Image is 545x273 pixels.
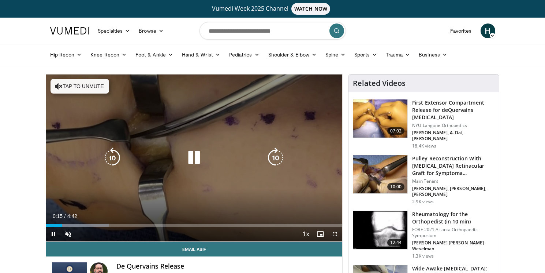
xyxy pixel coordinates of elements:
button: Pause [46,227,61,241]
h3: First Extensor Compartment Release for deQuervains [MEDICAL_DATA] [412,99,494,121]
button: Fullscreen [328,227,342,241]
p: FORE 2021 Atlanta Orthopaedic Symposium [412,227,494,239]
a: Trauma [381,47,415,62]
a: Pediatrics [225,47,264,62]
img: b59b7345-f07b-47ce-9cb9-02c9b2e1175c.150x105_q85_crop-smart_upscale.jpg [353,99,407,138]
span: 4:42 [67,213,77,219]
span: / [64,213,66,219]
button: Enable picture-in-picture mode [313,227,328,241]
a: 10:00 Pulley Reconstruction With [MEDICAL_DATA] Retinacular Graft for Symptoma… Main Tenant [PERS... [353,155,494,205]
a: 12:44 Rheumatology for the Orthopedist (in 10 min) FORE 2021 Atlanta Orthopaedic Symposium [PERSO... [353,211,494,259]
a: 07:02 First Extensor Compartment Release for deQuervains [MEDICAL_DATA] NYU Langone Orthopedics [... [353,99,494,149]
a: Browse [134,23,168,38]
h3: Rheumatology for the Orthopedist (in 10 min) [412,211,494,225]
span: 10:00 [387,183,405,190]
a: Sports [350,47,381,62]
video-js: Video Player [46,74,343,242]
p: [PERSON_NAME], [PERSON_NAME], [PERSON_NAME] [412,186,494,197]
p: [PERSON_NAME] [PERSON_NAME] Weselman [412,240,494,252]
img: VuMedi Logo [50,27,89,34]
input: Search topics, interventions [199,22,346,40]
h3: Pulley Reconstruction With [MEDICAL_DATA] Retinacular Graft for Symptoma… [412,155,494,177]
h4: Related Videos [353,79,406,88]
a: Favorites [446,23,476,38]
span: 0:15 [53,213,63,219]
a: Hip Recon [46,47,86,62]
a: Shoulder & Elbow [264,47,321,62]
span: 07:02 [387,127,405,135]
p: [PERSON_NAME], A. Dai, [PERSON_NAME] [412,130,494,142]
div: Progress Bar [46,224,343,227]
a: Email Asif [46,242,343,256]
h4: De Quervains Release [116,262,337,270]
p: 2.9K views [412,199,434,205]
p: 18.4K views [412,143,436,149]
p: Main Tenant [412,178,494,184]
p: NYU Langone Orthopedics [412,123,494,128]
a: Knee Recon [86,47,131,62]
p: 1.3K views [412,253,434,259]
button: Unmute [61,227,75,241]
span: WATCH NOW [291,3,330,15]
a: Business [414,47,452,62]
a: Specialties [93,23,135,38]
a: Foot & Ankle [131,47,178,62]
a: Hand & Wrist [178,47,225,62]
button: Playback Rate [298,227,313,241]
a: Spine [321,47,350,62]
a: H [481,23,495,38]
a: Vumedi Week 2025 ChannelWATCH NOW [51,3,494,15]
img: 5d7f87a9-ed17-4cff-b026-dee2fe7e3a68.150x105_q85_crop-smart_upscale.jpg [353,211,407,249]
img: 543dab1c-2fce-49b4-8832-bc2c650fa2e4.150x105_q85_crop-smart_upscale.jpg [353,155,407,193]
button: Tap to unmute [51,79,109,94]
span: 12:44 [387,239,405,246]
